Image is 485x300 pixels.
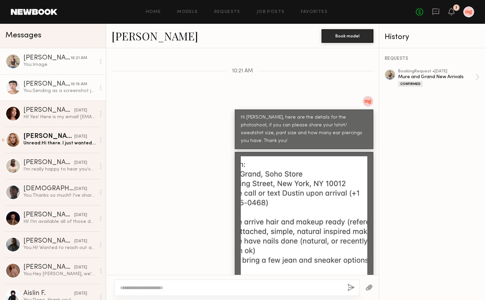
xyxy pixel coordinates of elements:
[322,29,373,43] button: Book model
[385,33,480,41] div: History
[23,192,96,199] div: You: Thanks so much!! I've shared with the team 🩷
[214,10,240,14] a: Requests
[241,114,367,145] div: Hi [PERSON_NAME], here are the details for the photoshoot, if you can please share your tshirt/ s...
[232,68,253,74] span: 10:21 AM
[23,264,74,271] div: [PERSON_NAME]
[23,166,96,173] div: I’m really happy to hear you’ve worked with Dreamland before! 😊 Thanks again for considering me f...
[23,212,74,218] div: [PERSON_NAME]
[23,107,74,114] div: [PERSON_NAME]
[23,245,96,251] div: You: Hi! Wanted to reach out and see if you're available the week of [DATE] - [DATE]
[23,271,96,277] div: You: Hey [PERSON_NAME], we're good to go for [DATE]. Bring a coat! 😅
[398,69,476,74] div: booking Request • [DATE]
[398,69,480,87] a: bookingRequest •[DATE]Mure and Grand New ArrivalsConfirmed
[74,264,87,271] div: [DATE]
[71,55,87,61] div: 10:21 AM
[301,10,328,14] a: Favorites
[23,186,74,192] div: [DEMOGRAPHIC_DATA] I.
[23,55,71,61] div: [PERSON_NAME]
[23,159,74,166] div: [PERSON_NAME]
[146,10,161,14] a: Home
[23,218,96,225] div: Hi! I’m available all of those dates <3
[23,133,74,140] div: [PERSON_NAME]
[23,238,74,245] div: [PERSON_NAME]
[385,56,480,61] div: REQUESTS
[74,212,87,218] div: [DATE]
[23,140,96,146] div: Unread: Hi there. I just wanted to follow up regarding the shoot you mentioned booking me for and...
[112,29,198,43] a: [PERSON_NAME]
[5,32,41,39] span: Messages
[23,88,96,94] div: You: Sending as a screenshot just to be safe. Thank you!
[74,134,87,140] div: [DATE]
[398,74,476,80] div: Mure and Grand New Arrivals
[322,33,373,38] a: Book model
[398,81,423,87] div: Confirmed
[455,6,458,10] div: 7
[177,10,198,14] a: Models
[257,10,285,14] a: Job Posts
[74,238,87,245] div: [DATE]
[23,81,71,88] div: [PERSON_NAME]
[23,114,96,120] div: Hi! Yes! Here is my email! [EMAIL_ADDRESS][DOMAIN_NAME]
[23,290,74,297] div: Aislin F.
[23,61,96,68] div: You: Image
[74,290,87,297] div: [DATE]
[74,186,87,192] div: [DATE]
[74,107,87,114] div: [DATE]
[74,160,87,166] div: [DATE]
[71,81,87,88] div: 10:19 AM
